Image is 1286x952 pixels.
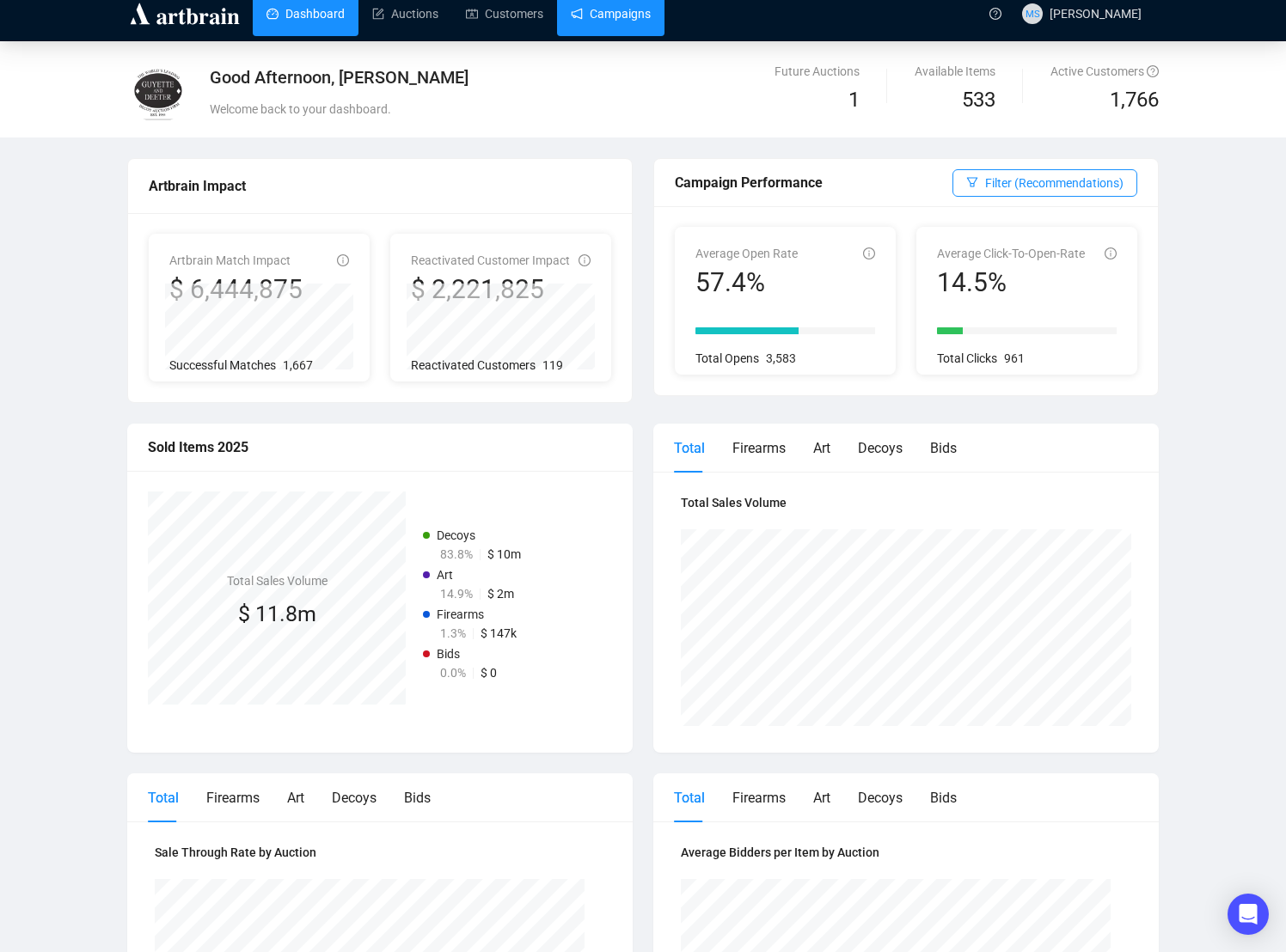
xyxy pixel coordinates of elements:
h4: Total Sales Volume [681,493,1131,512]
span: 14.9% [440,587,473,601]
div: Firearms [206,787,260,809]
span: Successful Matches [169,358,276,372]
span: $ 2m [487,587,514,601]
span: question-circle [989,8,1001,20]
div: Art [287,787,304,809]
span: [PERSON_NAME] [1050,7,1142,21]
div: 57.4% [695,266,798,299]
span: info-circle [337,254,349,266]
span: Active Customers [1050,64,1159,78]
div: Bids [404,787,431,809]
div: Bids [930,437,957,459]
span: question-circle [1147,65,1159,77]
span: $ 10m [487,547,521,561]
span: Decoys [437,528,475,542]
h4: Total Sales Volume [227,571,328,590]
div: Good Afternoon, [PERSON_NAME] [210,65,811,89]
span: 1,766 [1110,84,1159,117]
span: Filter (Recommendations) [985,174,1124,192]
span: 1.3% [440,626,466,640]
div: Total [674,787,705,809]
div: Decoys [332,787,377,809]
span: filter [966,176,978,188]
span: 83.8% [440,547,473,561]
div: Sold Items 2025 [148,436,612,458]
div: Available Items [915,62,995,81]
div: Decoys [858,437,903,459]
div: Decoys [858,787,903,809]
div: Art [813,437,830,459]
div: Future Auctions [775,62,860,81]
span: info-circle [579,254,591,266]
span: 533 [962,88,995,112]
div: Firearms [732,437,786,459]
span: Total Opens [695,351,759,365]
div: $ 2,221,825 [411,273,570,306]
span: Bids [437,647,460,661]
div: Artbrain Impact [149,175,611,197]
div: Open Intercom Messenger [1228,894,1269,935]
div: Art [813,787,830,809]
span: Average Click-To-Open-Rate [937,247,1085,260]
span: 0.0% [440,666,466,680]
span: $ 147k [481,626,517,640]
span: Average Open Rate [695,247,798,260]
h4: Sale Through Rate by Auction [155,843,605,862]
span: 119 [542,358,563,372]
span: 1,667 [283,358,313,372]
span: Firearms [437,607,484,621]
span: Total Clicks [937,351,997,365]
span: 3,583 [766,351,796,365]
button: Filter (Recommendations) [952,169,1137,197]
div: Welcome back to your dashboard. [210,100,811,119]
span: 961 [1004,351,1025,365]
div: Total [674,437,705,459]
div: Firearms [732,787,786,809]
span: 1 [848,88,860,112]
span: Art [437,568,453,582]
span: Reactivated Customers [411,358,536,372]
div: Campaign Performance [675,172,952,193]
span: info-circle [863,247,875,259]
img: guyette.jpg [128,63,188,123]
div: 14.5% [937,266,1085,299]
span: MS [1026,6,1039,21]
div: Total [148,787,179,809]
span: info-circle [1105,247,1117,259]
span: Artbrain Match Impact [169,253,291,267]
div: $ 6,444,875 [169,273,303,306]
div: Bids [930,787,957,809]
h4: Average Bidders per Item by Auction [681,843,1131,862]
span: $ 11.8m [238,601,316,626]
span: $ 0 [481,666,497,680]
span: Reactivated Customer Impact [411,253,570,267]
